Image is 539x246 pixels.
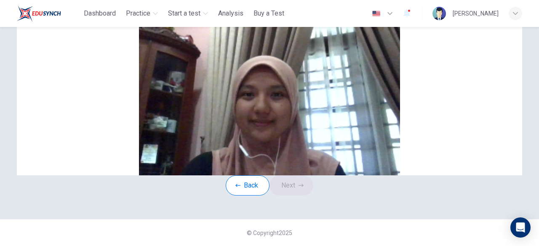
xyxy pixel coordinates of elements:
div: [PERSON_NAME] [453,8,499,19]
img: ELTC logo [17,5,61,22]
img: Profile picture [432,7,446,20]
img: en [371,11,382,17]
span: Dashboard [84,8,116,19]
button: Analysis [215,6,247,21]
button: Buy a Test [250,6,288,21]
div: Open Intercom Messenger [510,217,531,238]
button: Start a test [165,6,211,21]
button: Dashboard [80,6,119,21]
span: Start a test [168,8,200,19]
button: Practice [123,6,161,21]
span: Buy a Test [253,8,284,19]
span: Analysis [218,8,243,19]
span: © Copyright 2025 [247,230,292,236]
button: Back [226,175,269,196]
span: Practice [126,8,150,19]
a: ELTC logo [17,5,80,22]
